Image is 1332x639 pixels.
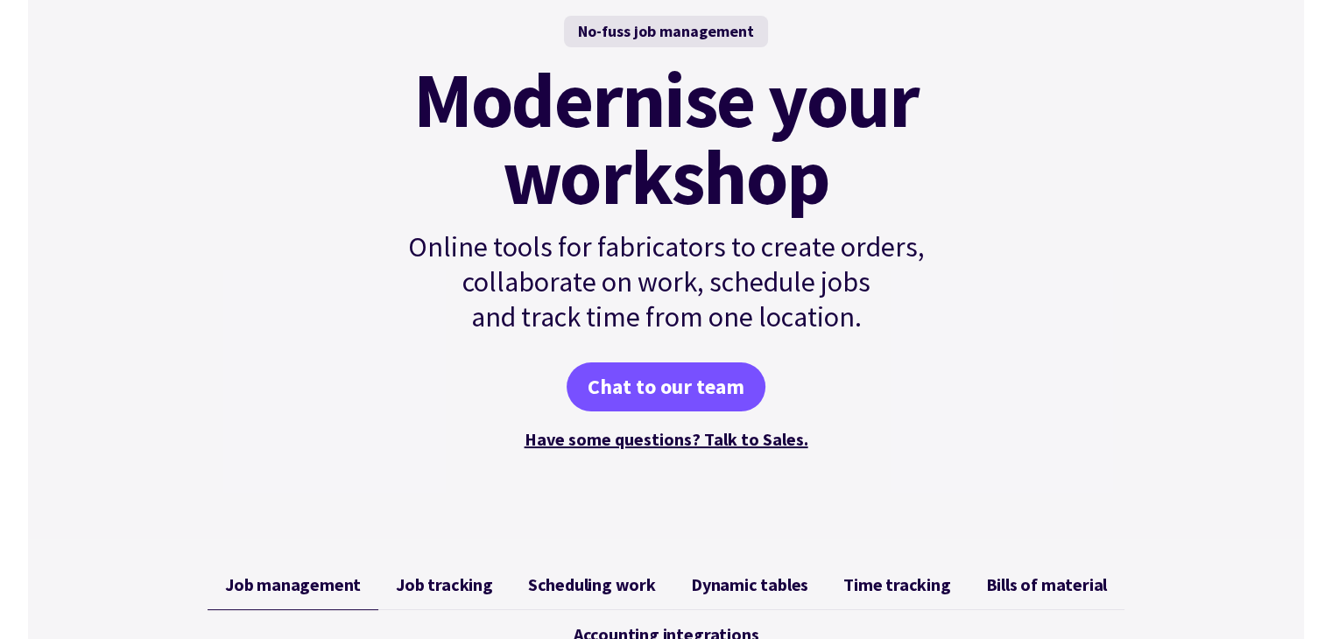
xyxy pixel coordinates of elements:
[528,574,656,595] span: Scheduling work
[567,362,765,411] a: Chat to our team
[525,428,808,450] a: Have some questions? Talk to Sales.
[691,574,808,595] span: Dynamic tables
[843,574,950,595] span: Time tracking
[985,574,1107,595] span: Bills of material
[396,574,493,595] span: Job tracking
[1033,450,1332,639] iframe: Chat Widget
[564,16,768,47] div: No-fuss job management
[413,61,919,215] mark: Modernise your workshop
[225,574,361,595] span: Job management
[370,229,962,334] p: Online tools for fabricators to create orders, collaborate on work, schedule jobs and track time ...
